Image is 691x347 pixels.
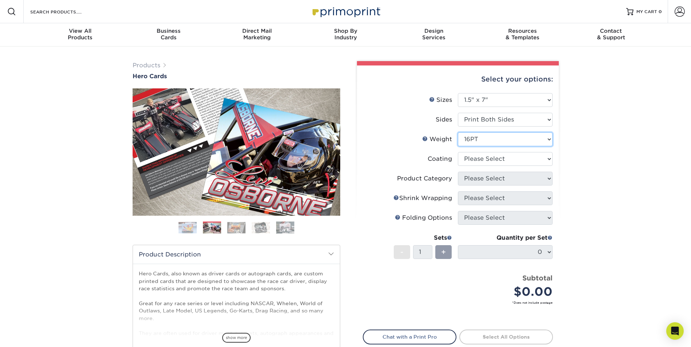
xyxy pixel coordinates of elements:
div: & Templates [478,28,567,41]
a: DesignServices [390,23,478,47]
div: Product Category [397,174,452,183]
img: Hero Cards 04 [252,222,270,233]
span: MY CART [636,9,657,15]
span: Contact [567,28,655,34]
small: *Does not include postage [369,300,553,305]
a: Contact& Support [567,23,655,47]
a: Direct MailMarketing [213,23,301,47]
div: Weight [422,135,452,144]
a: Shop ByIndustry [301,23,390,47]
div: Shrink Wrapping [393,194,452,203]
span: - [400,247,404,258]
div: Select your options: [363,65,553,93]
span: show more [222,333,251,343]
span: 0 [659,9,662,14]
a: BusinessCards [124,23,213,47]
span: Shop By [301,28,390,34]
span: Direct Mail [213,28,301,34]
a: View AllProducts [36,23,125,47]
div: Folding Options [395,214,452,222]
img: Hero Cards 02 [133,88,340,216]
span: View All [36,28,125,34]
img: Hero Cards 01 [178,222,197,233]
span: Design [390,28,478,34]
span: + [441,247,446,258]
div: Industry [301,28,390,41]
span: Business [124,28,213,34]
div: Sets [394,234,452,242]
div: Open Intercom Messenger [666,322,684,340]
img: Hero Cards 02 [203,223,221,234]
div: Quantity per Set [458,234,553,242]
div: & Support [567,28,655,41]
img: Hero Cards 03 [227,222,246,233]
div: Marketing [213,28,301,41]
strong: Subtotal [522,274,553,282]
a: Select All Options [459,330,553,344]
a: Chat with a Print Pro [363,330,456,344]
div: $0.00 [463,283,553,300]
div: Products [36,28,125,41]
img: Primoprint [309,4,382,19]
input: SEARCH PRODUCTS..... [30,7,101,16]
img: Hero Cards 05 [276,221,294,234]
a: Resources& Templates [478,23,567,47]
div: Sizes [429,96,452,104]
a: Products [133,62,160,69]
div: Coating [428,155,452,163]
div: Sides [436,115,452,124]
h2: Product Description [133,245,340,264]
span: Resources [478,28,567,34]
a: Hero Cards [133,73,340,80]
div: Services [390,28,478,41]
div: Cards [124,28,213,41]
